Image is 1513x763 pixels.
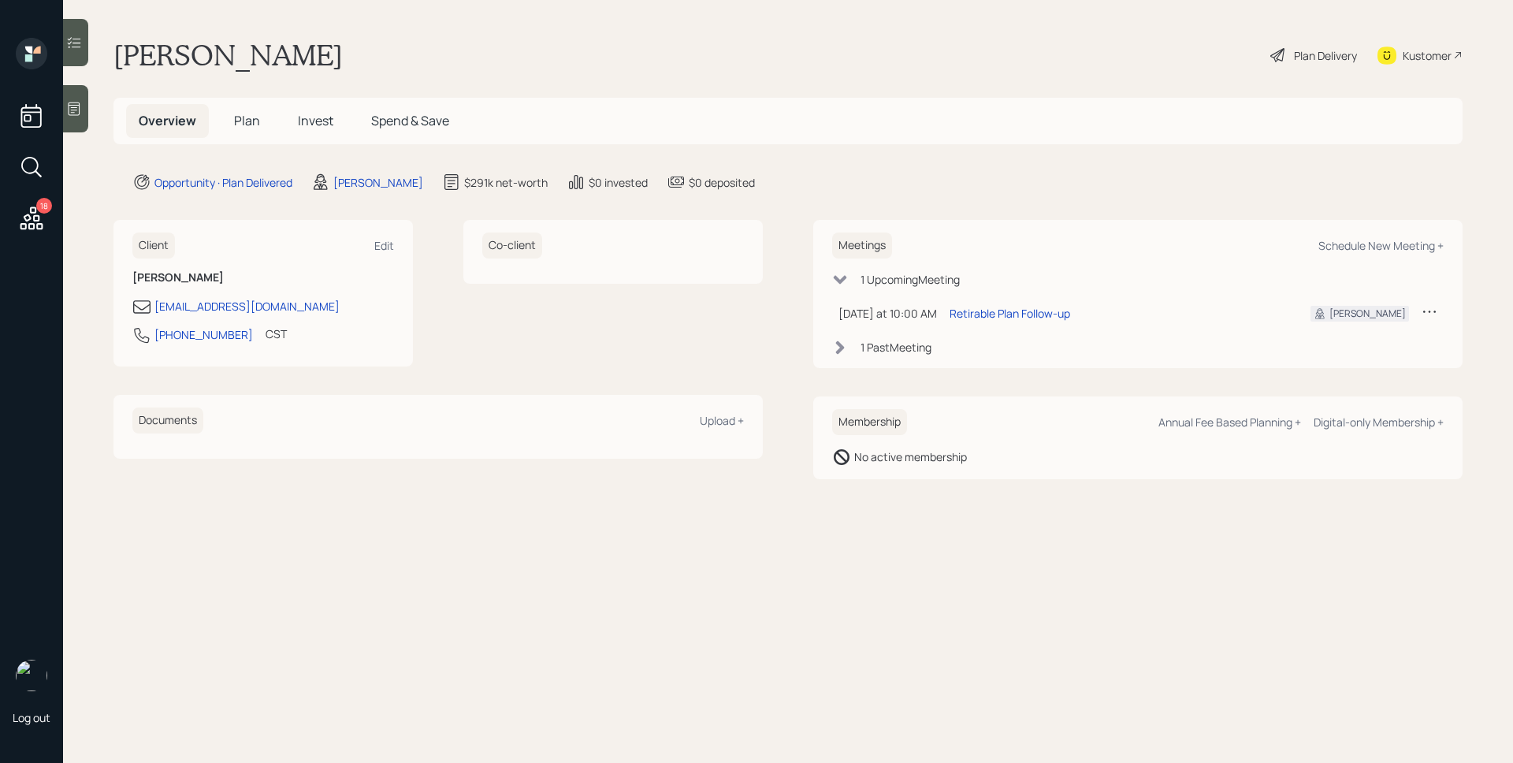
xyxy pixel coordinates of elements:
div: $0 deposited [689,174,755,191]
div: Upload + [700,413,744,428]
h6: Membership [832,409,907,435]
span: Plan [234,112,260,129]
div: Log out [13,710,50,725]
div: Edit [374,238,394,253]
h1: [PERSON_NAME] [113,38,343,73]
div: Retirable Plan Follow-up [950,305,1070,322]
div: CST [266,326,287,342]
div: [EMAIL_ADDRESS][DOMAIN_NAME] [154,298,340,315]
span: Invest [298,112,333,129]
div: [PERSON_NAME] [1329,307,1406,321]
div: 18 [36,198,52,214]
div: Plan Delivery [1294,47,1357,64]
div: [PERSON_NAME] [333,174,423,191]
div: Annual Fee Based Planning + [1158,415,1301,430]
span: Spend & Save [371,112,449,129]
div: No active membership [854,448,967,465]
h6: Co-client [482,233,542,259]
span: Overview [139,112,196,129]
div: 1 Upcoming Meeting [861,271,960,288]
h6: [PERSON_NAME] [132,271,394,285]
h6: Client [132,233,175,259]
div: 1 Past Meeting [861,339,931,355]
div: Digital-only Membership + [1314,415,1444,430]
div: Opportunity · Plan Delivered [154,174,292,191]
h6: Meetings [832,233,892,259]
div: Schedule New Meeting + [1318,238,1444,253]
div: $0 invested [589,174,648,191]
div: [PHONE_NUMBER] [154,326,253,343]
h6: Documents [132,408,203,434]
img: james-distasi-headshot.png [16,660,47,691]
div: Kustomer [1403,47,1452,64]
div: $291k net-worth [464,174,548,191]
div: [DATE] at 10:00 AM [838,305,937,322]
